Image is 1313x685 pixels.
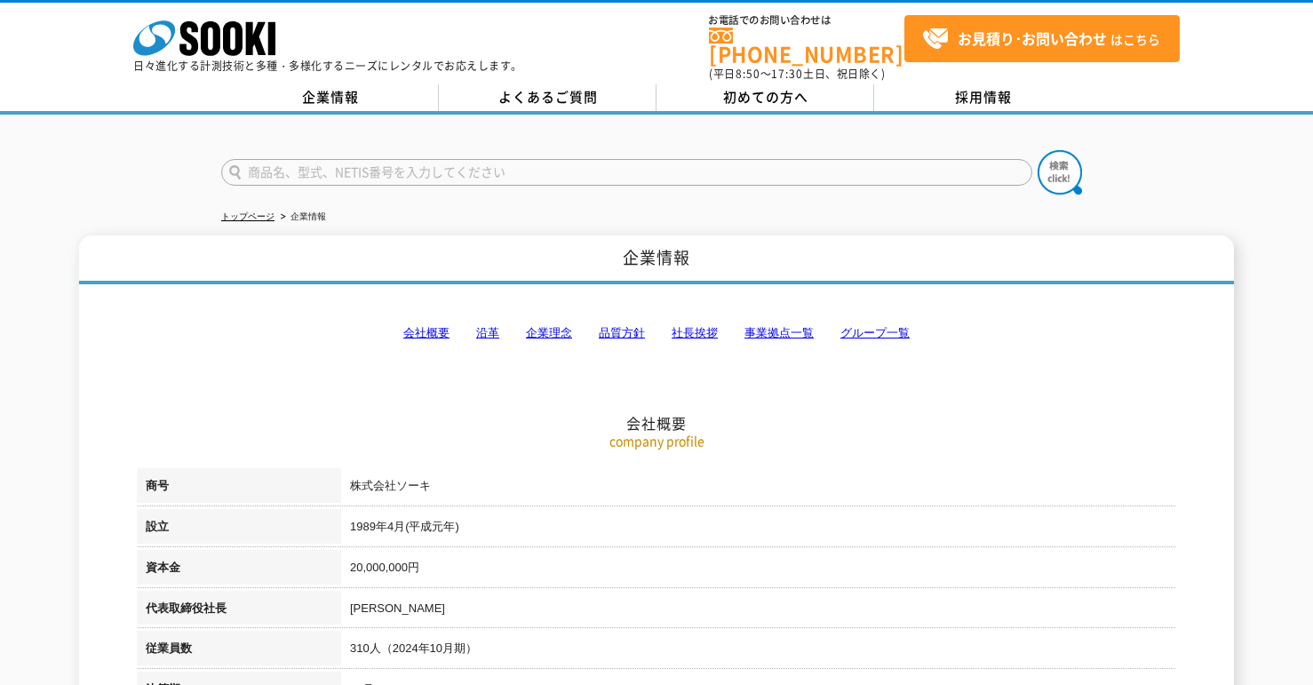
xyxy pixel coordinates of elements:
[526,326,572,339] a: 企業理念
[709,28,904,64] a: [PHONE_NUMBER]
[137,468,341,509] th: 商号
[672,326,718,339] a: 社長挨拶
[277,208,326,227] li: 企業情報
[744,326,814,339] a: 事業拠点一覧
[137,591,341,632] th: 代表取締役社長
[79,235,1234,284] h1: 企業情報
[133,60,522,71] p: 日々進化する計測技術と多種・多様化するニーズにレンタルでお応えします。
[341,591,1176,632] td: [PERSON_NAME]
[341,509,1176,550] td: 1989年4月(平成元年)
[904,15,1180,62] a: お見積り･お問い合わせはこちら
[137,236,1176,433] h2: 会社概要
[958,28,1107,49] strong: お見積り･お問い合わせ
[736,66,760,82] span: 8:50
[476,326,499,339] a: 沿革
[221,84,439,111] a: 企業情報
[137,432,1176,450] p: company profile
[599,326,645,339] a: 品質方針
[922,26,1160,52] span: はこちら
[723,87,808,107] span: 初めての方へ
[874,84,1092,111] a: 採用情報
[137,509,341,550] th: 設立
[221,211,275,221] a: トップページ
[403,326,450,339] a: 会社概要
[656,84,874,111] a: 初めての方へ
[137,550,341,591] th: 資本金
[341,631,1176,672] td: 310人（2024年10月期）
[137,631,341,672] th: 従業員数
[439,84,656,111] a: よくあるご質問
[1038,150,1082,195] img: btn_search.png
[341,468,1176,509] td: 株式会社ソーキ
[341,550,1176,591] td: 20,000,000円
[709,15,904,26] span: お電話でのお問い合わせは
[221,159,1032,186] input: 商品名、型式、NETIS番号を入力してください
[840,326,910,339] a: グループ一覧
[709,66,885,82] span: (平日 ～ 土日、祝日除く)
[771,66,803,82] span: 17:30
